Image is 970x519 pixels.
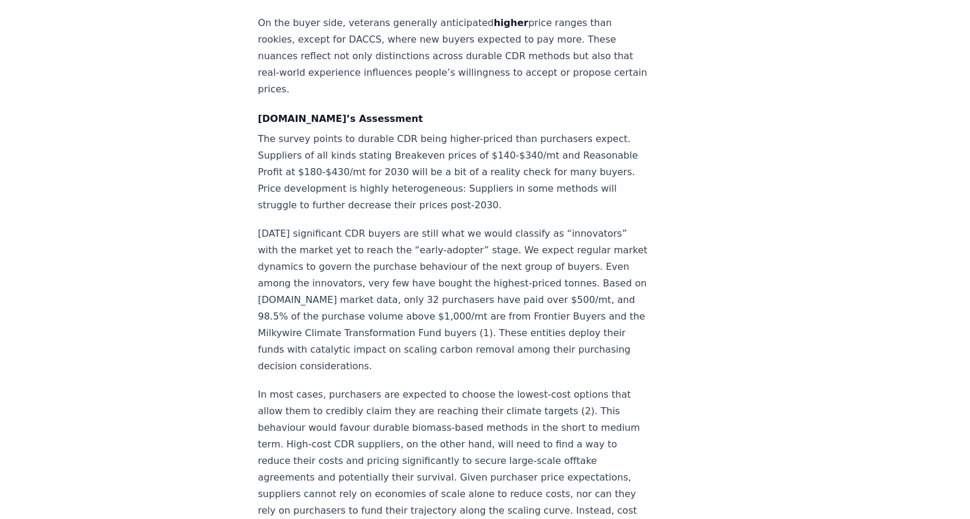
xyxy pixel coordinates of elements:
strong: higher [494,17,528,28]
strong: [DOMAIN_NAME]’s Assessment [258,113,423,124]
p: On the buyer side, veterans generally anticipated price ranges than rookies, except for DACCS, wh... [258,15,649,98]
p: [DATE] significant CDR buyers are still what we would classify as “innovators” with the market ye... [258,225,649,375]
p: The survey points to durable CDR being higher-priced than purchasers expect. Suppliers of all kin... [258,131,649,214]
